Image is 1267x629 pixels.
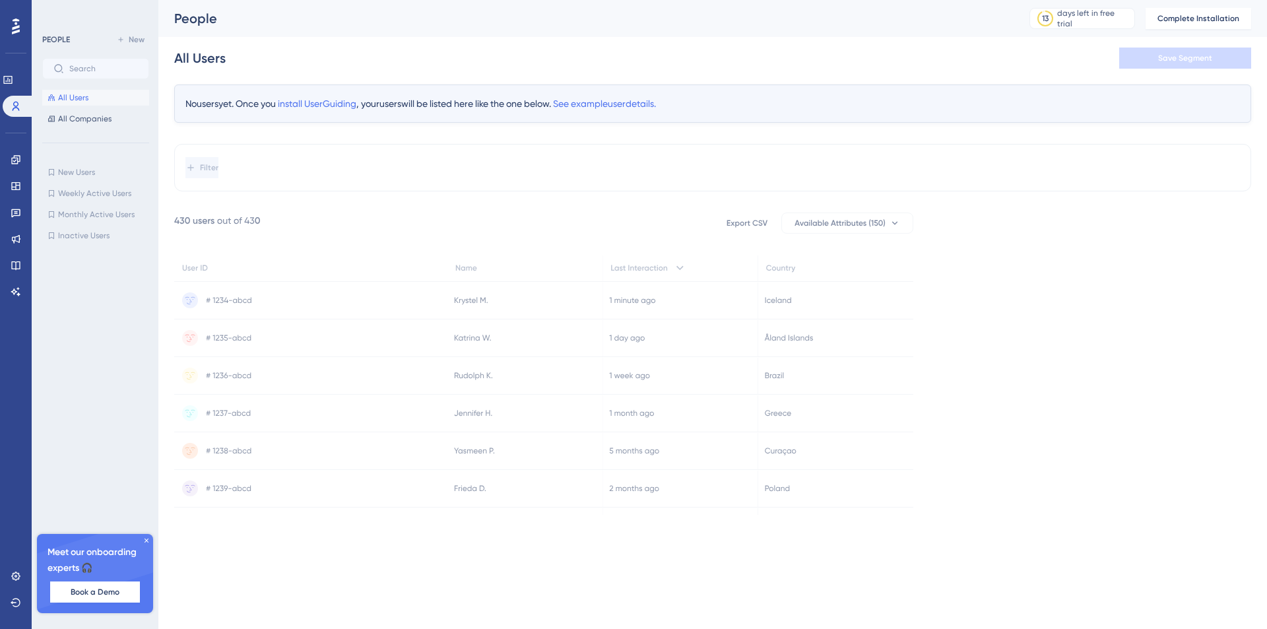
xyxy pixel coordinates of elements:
[58,92,88,103] span: All Users
[278,98,356,109] span: install UserGuiding
[58,114,112,124] span: All Companies
[71,587,119,597] span: Book a Demo
[1042,13,1049,24] div: 13
[1158,53,1212,63] span: Save Segment
[69,64,138,73] input: Search
[42,228,149,244] button: Inactive Users
[42,164,149,180] button: New Users
[1146,8,1251,29] button: Complete Installation
[42,90,149,106] button: All Users
[174,84,1251,123] div: No users yet. Once you , your users will be listed here like the one below.
[174,9,996,28] div: People
[50,581,140,603] button: Book a Demo
[58,230,110,241] span: Inactive Users
[58,209,135,220] span: Monthly Active Users
[129,34,145,45] span: New
[42,34,70,45] div: PEOPLE
[58,188,131,199] span: Weekly Active Users
[553,98,656,109] span: See example user details.
[1119,48,1251,69] button: Save Segment
[58,167,95,178] span: New Users
[174,49,226,67] div: All Users
[42,207,149,222] button: Monthly Active Users
[48,545,143,576] span: Meet our onboarding experts 🎧
[42,185,149,201] button: Weekly Active Users
[42,111,149,127] button: All Companies
[185,157,218,178] button: Filter
[112,32,149,48] button: New
[1057,8,1130,29] div: days left in free trial
[200,162,218,173] span: Filter
[1157,13,1239,24] span: Complete Installation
